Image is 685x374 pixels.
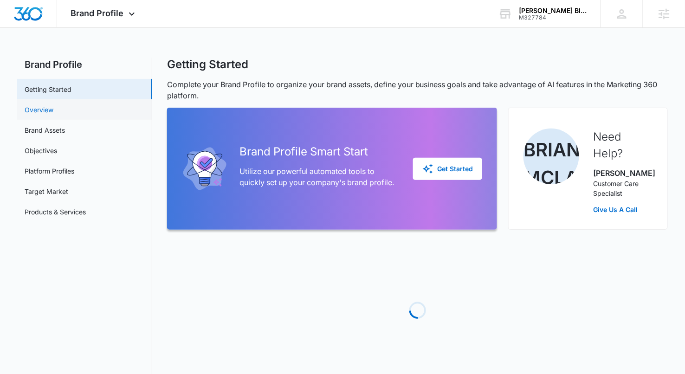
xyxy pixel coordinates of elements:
[71,8,124,18] span: Brand Profile
[25,84,71,94] a: Getting Started
[25,166,74,176] a: Platform Profiles
[17,58,152,71] h2: Brand Profile
[25,207,86,217] a: Products & Services
[15,15,22,22] img: logo_orange.svg
[24,24,102,32] div: Domain: [DOMAIN_NAME]
[523,129,579,184] img: Brianna McLatchie
[25,146,57,155] a: Objectives
[239,166,398,188] p: Utilize our powerful automated tools to quickly set up your company's brand profile.
[25,187,68,196] a: Target Market
[103,55,156,61] div: Keywords by Traffic
[25,125,65,135] a: Brand Assets
[519,7,587,14] div: account name
[593,179,653,198] p: Customer Care Specialist
[593,129,653,162] h2: Need Help?
[422,163,473,174] div: Get Started
[26,15,45,22] div: v 4.0.25
[25,54,32,61] img: tab_domain_overview_orange.svg
[413,158,482,180] button: Get Started
[92,54,100,61] img: tab_keywords_by_traffic_grey.svg
[25,105,53,115] a: Overview
[167,58,248,71] h1: Getting Started
[35,55,83,61] div: Domain Overview
[593,168,653,179] p: [PERSON_NAME]
[167,79,668,101] p: Complete your Brand Profile to organize your brand assets, define your business goals and take ad...
[239,143,398,160] h2: Brand Profile Smart Start
[519,14,587,21] div: account id
[593,205,653,214] a: Give Us A Call
[15,24,22,32] img: website_grey.svg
